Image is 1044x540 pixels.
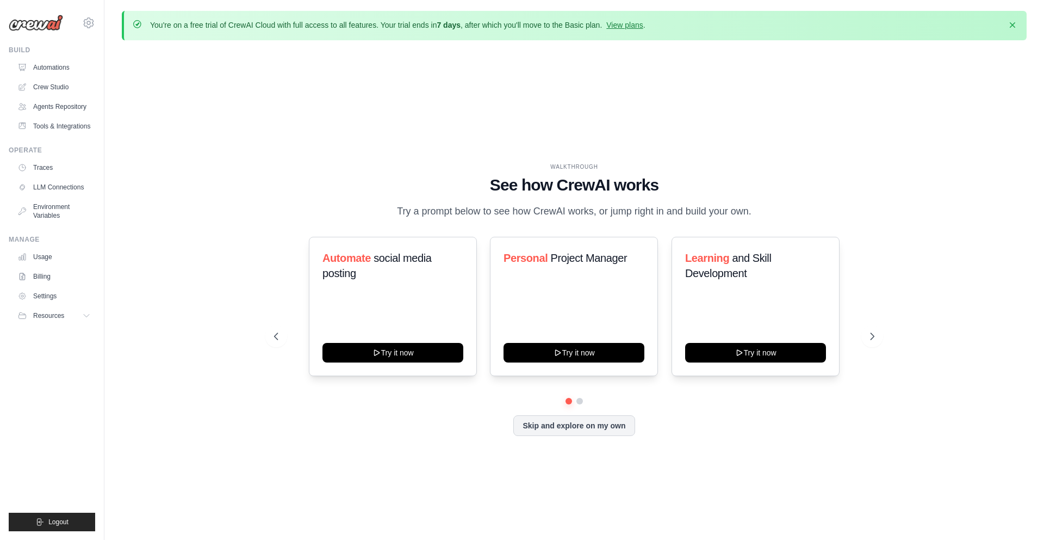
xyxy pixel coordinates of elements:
span: Personal [504,252,548,264]
span: Project Manager [551,252,627,264]
a: Crew Studio [13,78,95,96]
span: social media posting [322,252,432,279]
strong: 7 days [437,21,461,29]
div: Build [9,46,95,54]
p: You're on a free trial of CrewAI Cloud with full access to all features. Your trial ends in , aft... [150,20,645,30]
a: Environment Variables [13,198,95,224]
button: Resources [13,307,95,324]
img: Logo [9,15,63,31]
a: Agents Repository [13,98,95,115]
button: Try it now [504,343,644,363]
a: Billing [13,268,95,285]
a: LLM Connections [13,179,95,196]
span: and Skill Development [685,252,771,279]
span: Learning [685,252,729,264]
span: Automate [322,252,371,264]
h1: See how CrewAI works [274,175,874,195]
p: Try a prompt below to see how CrewAI works, or jump right in and build your own. [391,204,757,219]
div: Manage [9,235,95,244]
span: Logout [48,518,69,526]
button: Try it now [322,343,463,363]
a: Settings [13,287,95,305]
button: Skip and explore on my own [513,415,635,436]
button: Logout [9,513,95,531]
div: WALKTHROUGH [274,163,874,171]
a: Usage [13,248,95,266]
a: View plans [606,21,643,29]
span: Resources [33,311,64,320]
a: Tools & Integrations [13,118,95,135]
button: Try it now [685,343,826,363]
a: Automations [13,59,95,76]
div: Operate [9,146,95,155]
a: Traces [13,159,95,176]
